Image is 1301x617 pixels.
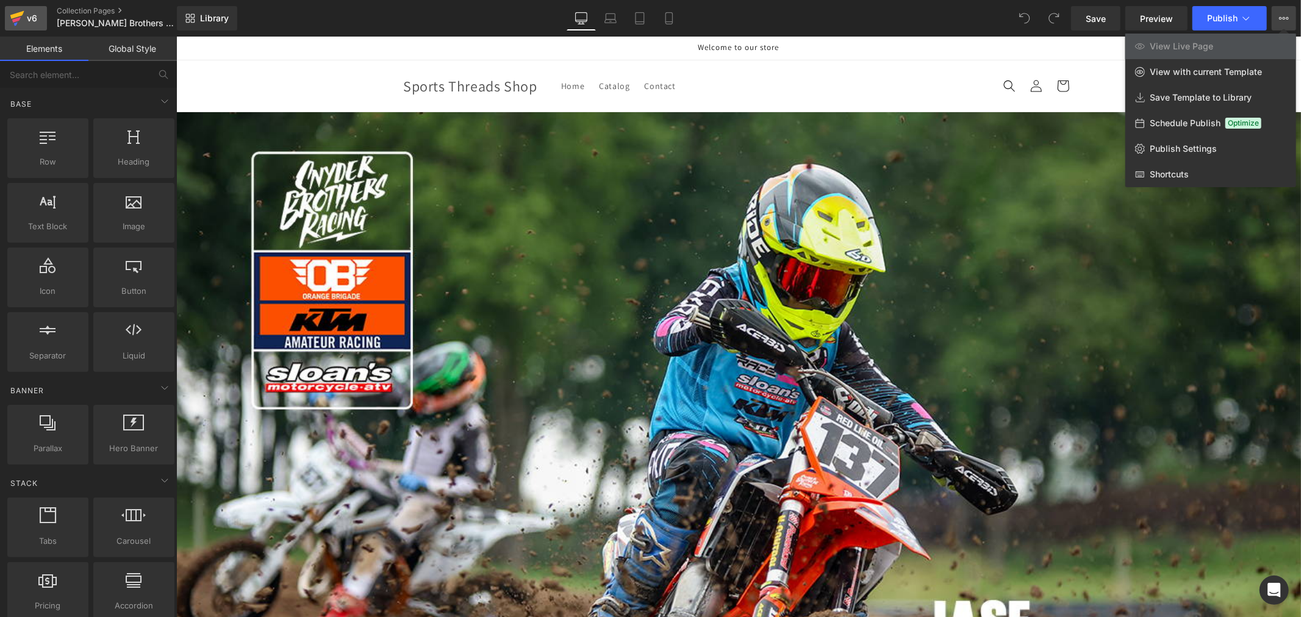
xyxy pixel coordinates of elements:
[1140,12,1173,25] span: Preview
[97,285,171,298] span: Button
[625,6,654,30] a: Tablet
[415,37,461,62] a: Catalog
[1260,576,1289,605] div: Open Intercom Messenger
[567,6,596,30] a: Desktop
[97,442,171,455] span: Hero Banner
[1150,92,1252,103] span: Save Template to Library
[654,6,684,30] a: Mobile
[1150,143,1217,154] span: Publish Settings
[97,535,171,547] span: Carousel
[9,477,39,489] span: Stack
[11,155,85,168] span: Row
[1272,6,1296,30] button: View Live PageView with current TemplateSave Template to LibrarySchedule PublishOptimizePublish S...
[11,535,85,547] span: Tabs
[1150,169,1189,180] span: Shortcuts
[97,349,171,362] span: Liquid
[596,6,625,30] a: Laptop
[468,44,500,55] span: Contact
[177,6,237,30] a: New Library
[522,5,603,16] span: Welcome to our store
[1042,6,1066,30] button: Redo
[1192,6,1267,30] button: Publish
[1150,118,1220,129] span: Schedule Publish
[57,6,197,16] a: Collection Pages
[88,37,177,61] a: Global Style
[1012,6,1037,30] button: Undo
[97,155,171,168] span: Heading
[1125,6,1188,30] a: Preview
[385,44,408,55] span: Home
[378,37,415,62] a: Home
[11,349,85,362] span: Separator
[227,40,360,59] span: Sports Threads Shop
[1150,66,1262,77] span: View with current Template
[24,10,40,26] div: v6
[1225,118,1261,129] span: Optimize
[461,37,507,62] a: Contact
[1086,12,1106,25] span: Save
[9,385,45,396] span: Banner
[57,18,174,28] span: [PERSON_NAME] Brothers Racing
[97,599,171,612] span: Accordion
[1207,13,1238,23] span: Publish
[200,13,229,24] span: Library
[1150,41,1213,52] span: View Live Page
[11,220,85,233] span: Text Block
[11,442,85,455] span: Parallax
[11,285,85,298] span: Icon
[820,36,847,63] summary: Search
[5,6,47,30] a: v6
[11,599,85,612] span: Pricing
[223,38,365,62] a: Sports Threads Shop
[9,98,33,110] span: Base
[97,220,171,233] span: Image
[423,44,453,55] span: Catalog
